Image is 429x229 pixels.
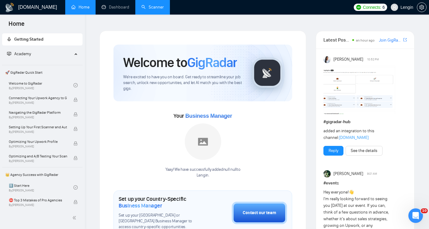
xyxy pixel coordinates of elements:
[403,37,407,42] span: export
[3,169,82,181] span: 👑 Agency Success with GigRadar
[123,54,237,71] h1: Welcome to
[73,112,78,116] span: lock
[71,5,90,10] a: homeHome
[73,185,78,190] span: check-circle
[339,135,369,140] a: [DOMAIN_NAME]
[73,200,78,204] span: lock
[9,203,67,207] span: By [PERSON_NAME]
[102,5,129,10] a: dashboardDashboard
[323,119,407,125] h1: # gigradar-hub
[9,130,67,134] span: By [PERSON_NAME]
[165,167,240,178] div: Yaay! We have successfully added null null to
[9,197,67,203] span: ⛔ Top 3 Mistakes of Pro Agencies
[421,208,428,213] span: 10
[333,56,363,63] span: [PERSON_NAME]
[187,54,237,71] span: GigRadar
[323,180,407,187] h1: # events
[382,4,385,11] span: 6
[174,113,232,119] span: Your
[14,51,31,56] span: Academy
[333,170,363,177] span: [PERSON_NAME]
[73,156,78,160] span: lock
[323,170,331,177] img: Vlad
[73,98,78,102] span: lock
[9,101,67,105] span: By [PERSON_NAME]
[367,57,379,62] span: 10:52 PM
[72,215,78,221] span: double-left
[3,66,82,79] span: 🚀 GigRadar Quick Start
[119,202,162,209] span: Business Manager
[403,37,407,43] a: export
[323,66,396,114] img: F09354QB7SM-image.png
[5,3,15,12] img: logo
[73,83,78,87] span: check-circle
[356,38,375,42] span: an hour ago
[73,141,78,146] span: lock
[349,190,354,195] span: 👋
[9,124,67,130] span: Setting Up Your First Scanner and Auto-Bidder
[323,146,343,156] button: Reply
[392,5,397,9] span: user
[417,2,427,12] button: setting
[9,116,67,119] span: By [PERSON_NAME]
[243,210,276,216] div: Contact our team
[165,173,240,178] p: Lengin .
[14,37,43,42] span: Getting Started
[323,56,331,63] img: Nancie Kem
[9,181,73,194] a: 1️⃣ Start HereBy[PERSON_NAME]
[9,79,73,92] a: Welcome to GigRadarBy[PERSON_NAME]
[9,159,67,163] span: By [PERSON_NAME]
[323,36,350,44] span: Latest Posts from the GigRadar Community
[9,95,67,101] span: Connecting Your Upwork Agency to GigRadar
[367,171,377,177] span: 9:01 AM
[9,139,67,145] span: Optimizing Your Upwork Profile
[329,147,338,154] a: Reply
[119,196,201,209] h1: Set up your Country-Specific
[351,147,377,154] a: See the details
[9,145,67,148] span: By [PERSON_NAME]
[252,58,282,88] img: gigradar-logo.png
[417,5,427,10] a: setting
[4,19,29,32] span: Home
[408,208,423,223] iframe: Intercom live chat
[185,123,221,160] img: placeholder.png
[363,4,381,11] span: Connects:
[141,5,164,10] a: searchScanner
[9,153,67,159] span: Optimizing and A/B Testing Your Scanner for Better Results
[7,37,11,41] span: rocket
[185,113,232,119] span: Business Manager
[2,33,83,45] li: Getting Started
[123,74,242,92] span: We're excited to have you on board. Get ready to streamline your job search, unlock new opportuni...
[356,5,361,10] img: upwork-logo.png
[346,146,383,156] button: See the details
[73,127,78,131] span: lock
[7,52,11,56] span: fund-projection-screen
[9,109,67,116] span: Navigating the GigRadar Platform
[379,37,402,44] a: Join GigRadar Slack Community
[323,128,390,141] div: added an integration to this channel:
[7,51,31,56] span: Academy
[232,202,287,224] button: Contact our team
